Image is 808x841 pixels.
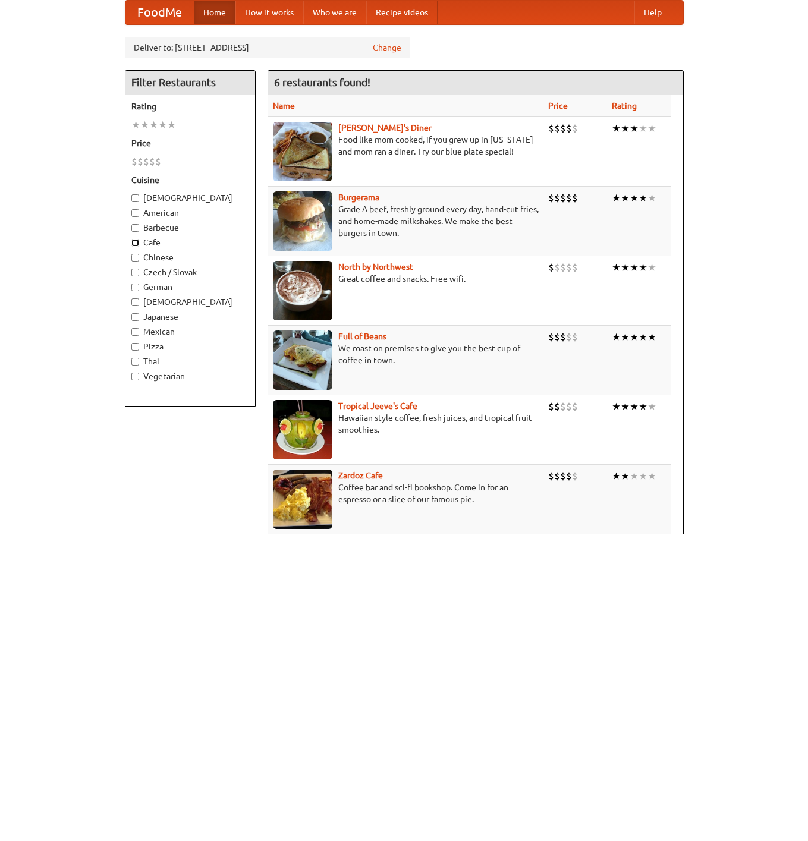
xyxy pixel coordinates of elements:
[131,239,139,247] input: Cafe
[572,400,578,413] li: $
[273,481,539,505] p: Coffee bar and sci-fi bookshop. Come in for an espresso or a slice of our famous pie.
[131,266,249,278] label: Czech / Slovak
[639,330,647,344] li: ★
[630,122,639,135] li: ★
[566,400,572,413] li: $
[560,261,566,274] li: $
[639,470,647,483] li: ★
[621,330,630,344] li: ★
[630,330,639,344] li: ★
[554,122,560,135] li: $
[131,251,249,263] label: Chinese
[338,471,383,480] b: Zardoz Cafe
[143,155,149,168] li: $
[235,1,303,24] a: How it works
[572,261,578,274] li: $
[273,412,539,436] p: Hawaiian style coffee, fresh juices, and tropical fruit smoothies.
[125,1,194,24] a: FoodMe
[366,1,438,24] a: Recipe videos
[131,373,139,380] input: Vegetarian
[566,122,572,135] li: $
[131,155,137,168] li: $
[274,77,370,88] ng-pluralize: 6 restaurants found!
[647,470,656,483] li: ★
[639,400,647,413] li: ★
[149,118,158,131] li: ★
[131,298,139,306] input: [DEMOGRAPHIC_DATA]
[273,122,332,181] img: sallys.jpg
[273,470,332,529] img: zardoz.jpg
[572,122,578,135] li: $
[131,254,139,262] input: Chinese
[131,237,249,248] label: Cafe
[273,273,539,285] p: Great coffee and snacks. Free wifi.
[131,269,139,276] input: Czech / Slovak
[647,330,656,344] li: ★
[131,370,249,382] label: Vegetarian
[373,42,401,53] a: Change
[131,281,249,293] label: German
[554,261,560,274] li: $
[554,330,560,344] li: $
[621,400,630,413] li: ★
[639,261,647,274] li: ★
[158,118,167,131] li: ★
[338,193,379,202] b: Burgerama
[131,296,249,308] label: [DEMOGRAPHIC_DATA]
[554,400,560,413] li: $
[621,191,630,204] li: ★
[131,174,249,186] h5: Cuisine
[303,1,366,24] a: Who we are
[612,470,621,483] li: ★
[194,1,235,24] a: Home
[566,191,572,204] li: $
[125,37,410,58] div: Deliver to: [STREET_ADDRESS]
[137,155,143,168] li: $
[639,191,647,204] li: ★
[548,470,554,483] li: $
[647,400,656,413] li: ★
[621,470,630,483] li: ★
[131,284,139,291] input: German
[131,209,139,217] input: American
[572,330,578,344] li: $
[338,401,417,411] a: Tropical Jeeve's Cafe
[131,137,249,149] h5: Price
[630,470,639,483] li: ★
[612,330,621,344] li: ★
[560,330,566,344] li: $
[131,326,249,338] label: Mexican
[560,122,566,135] li: $
[131,328,139,336] input: Mexican
[149,155,155,168] li: $
[338,332,386,341] b: Full of Beans
[630,191,639,204] li: ★
[621,261,630,274] li: ★
[273,400,332,459] img: jeeves.jpg
[131,192,249,204] label: [DEMOGRAPHIC_DATA]
[131,224,139,232] input: Barbecue
[125,71,255,95] h4: Filter Restaurants
[572,191,578,204] li: $
[131,343,139,351] input: Pizza
[566,330,572,344] li: $
[273,101,295,111] a: Name
[560,470,566,483] li: $
[548,330,554,344] li: $
[273,342,539,366] p: We roast on premises to give you the best cup of coffee in town.
[548,122,554,135] li: $
[167,118,176,131] li: ★
[338,262,413,272] a: North by Northwest
[612,261,621,274] li: ★
[612,191,621,204] li: ★
[131,313,139,321] input: Japanese
[273,191,332,251] img: burgerama.jpg
[566,470,572,483] li: $
[572,470,578,483] li: $
[612,101,637,111] a: Rating
[140,118,149,131] li: ★
[338,123,432,133] b: [PERSON_NAME]'s Diner
[131,341,249,352] label: Pizza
